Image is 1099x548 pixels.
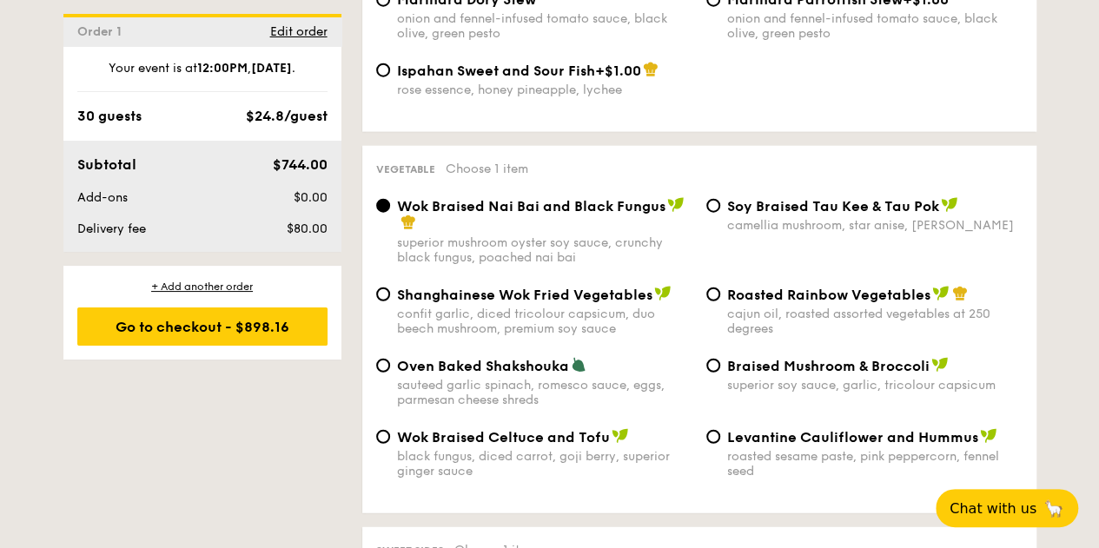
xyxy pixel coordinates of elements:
input: Ispahan Sweet and Sour Fish+$1.00rose essence, honey pineapple, lychee [376,63,390,77]
span: Levantine Cauliflower and Hummus [727,429,978,446]
div: superior soy sauce, garlic, tricolour capsicum [727,378,1023,393]
span: Order 1 [77,24,129,39]
img: icon-vegan.f8ff3823.svg [667,197,685,213]
span: Oven Baked Shakshouka [397,358,569,374]
input: Wok Braised Celtuce and Tofublack fungus, diced carrot, goji berry, superior ginger sauce [376,430,390,444]
span: Wok Braised Nai Bai and Black Fungus [397,198,665,215]
div: Your event is at , . [77,60,328,92]
div: onion and fennel-infused tomato sauce, black olive, green pesto [727,11,1023,41]
span: Choose 1 item [446,162,528,176]
span: Edit order [270,24,328,39]
div: onion and fennel-infused tomato sauce, black olive, green pesto [397,11,692,41]
input: Levantine Cauliflower and Hummusroasted sesame paste, pink peppercorn, fennel seed [706,430,720,444]
div: rose essence, honey pineapple, lychee [397,83,692,97]
img: icon-chef-hat.a58ddaea.svg [643,62,659,77]
img: icon-vegan.f8ff3823.svg [980,428,997,444]
div: camellia mushroom, star anise, [PERSON_NAME] [727,218,1023,233]
input: Shanghainese Wok Fried Vegetablesconfit garlic, diced tricolour capsicum, duo beech mushroom, pre... [376,287,390,301]
span: Subtotal [77,156,136,173]
div: cajun oil, roasted assorted vegetables at 250 degrees [727,307,1023,336]
input: Wok Braised Nai Bai and Black Fungussuperior mushroom oyster soy sauce, crunchy black fungus, poa... [376,199,390,213]
span: Roasted Rainbow Vegetables [727,287,930,303]
span: ⁠Soy Braised Tau Kee & Tau Pok [727,198,939,215]
img: icon-vegan.f8ff3823.svg [932,286,950,301]
img: icon-vegan.f8ff3823.svg [931,357,949,373]
input: Oven Baked Shakshoukasauteed garlic spinach, romesco sauce, eggs, parmesan cheese shreds [376,359,390,373]
div: confit garlic, diced tricolour capsicum, duo beech mushroom, premium soy sauce [397,307,692,336]
span: 🦙 [1043,498,1064,518]
span: +$1.00 [595,63,641,79]
img: icon-vegan.f8ff3823.svg [941,197,958,213]
strong: [DATE] [251,61,292,76]
span: Chat with us [950,500,1036,517]
span: Delivery fee [77,221,146,236]
span: Wok Braised Celtuce and Tofu [397,429,610,446]
span: Ispahan Sweet and Sour Fish [397,63,595,79]
div: black fungus, diced carrot, goji berry, superior ginger sauce [397,449,692,479]
div: $24.8/guest [246,106,328,127]
img: icon-chef-hat.a58ddaea.svg [401,215,416,230]
div: 30 guests [77,106,142,127]
input: ⁠Soy Braised Tau Kee & Tau Pokcamellia mushroom, star anise, [PERSON_NAME] [706,199,720,213]
input: Roasted Rainbow Vegetablescajun oil, roasted assorted vegetables at 250 degrees [706,287,720,301]
span: $744.00 [272,156,327,173]
button: Chat with us🦙 [936,489,1078,527]
input: Braised Mushroom & Broccolisuperior soy sauce, garlic, tricolour capsicum [706,359,720,373]
span: Shanghainese Wok Fried Vegetables [397,287,652,303]
div: superior mushroom oyster soy sauce, crunchy black fungus, poached nai bai [397,235,692,265]
img: icon-vegan.f8ff3823.svg [654,286,672,301]
strong: 12:00PM [197,61,248,76]
span: Braised Mushroom & Broccoli [727,358,930,374]
span: Vegetable [376,163,435,175]
div: roasted sesame paste, pink peppercorn, fennel seed [727,449,1023,479]
span: $0.00 [293,190,327,205]
span: $80.00 [286,221,327,236]
div: sauteed garlic spinach, romesco sauce, eggs, parmesan cheese shreds [397,378,692,407]
span: Add-ons [77,190,128,205]
img: icon-chef-hat.a58ddaea.svg [952,286,968,301]
div: Go to checkout - $898.16 [77,307,328,346]
img: icon-vegetarian.fe4039eb.svg [571,357,586,373]
div: + Add another order [77,280,328,294]
img: icon-vegan.f8ff3823.svg [612,428,629,444]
